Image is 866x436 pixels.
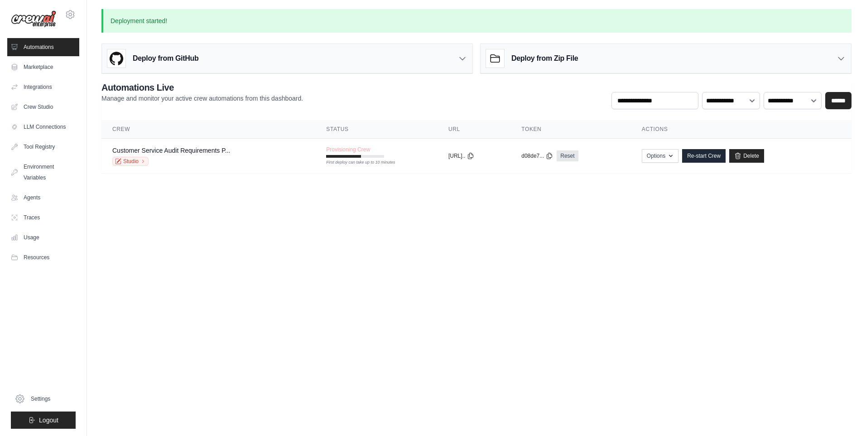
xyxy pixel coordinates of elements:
[112,147,230,154] a: Customer Service Audit Requirements P...
[101,9,852,33] p: Deployment started!
[11,10,56,28] img: Logo
[326,160,384,166] div: First deploy can take up to 10 minutes
[521,152,553,160] button: d08de7...
[326,146,370,153] span: Provisioning Crew
[7,189,79,207] a: Agents
[511,53,578,64] h3: Deploy from Zip File
[7,138,79,156] a: Tool Registry
[682,149,726,163] a: Re-start Crew
[107,49,125,68] img: GitHub Logo
[7,38,79,56] a: Automations
[7,228,79,247] a: Usage
[315,120,438,139] th: Status
[101,120,315,139] th: Crew
[11,390,76,408] a: Settings
[7,118,79,136] a: LLM Connections
[438,120,510,139] th: URL
[7,78,79,96] a: Integrations
[133,53,198,64] h3: Deploy from GitHub
[101,81,303,94] h2: Automations Live
[557,150,578,161] a: Reset
[7,158,79,187] a: Environment Variables
[112,157,149,166] a: Studio
[7,208,79,227] a: Traces
[101,94,303,103] p: Manage and monitor your active crew automations from this dashboard.
[7,98,79,116] a: Crew Studio
[39,416,58,425] span: Logout
[642,149,678,163] button: Options
[729,149,764,163] a: Delete
[631,120,852,139] th: Actions
[510,120,631,139] th: Token
[7,58,79,76] a: Marketplace
[11,412,76,429] button: Logout
[7,248,79,266] button: Resources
